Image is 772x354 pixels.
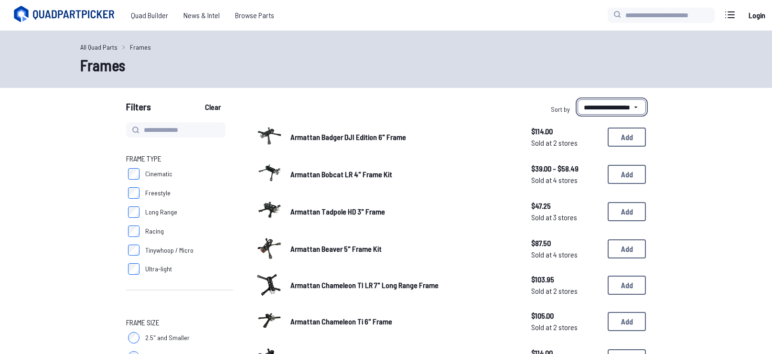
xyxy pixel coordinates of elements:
[531,249,600,260] span: Sold at 4 stores
[290,170,392,179] span: Armattan Bobcat LR 4" Frame Kit
[145,207,177,217] span: Long Range
[531,163,600,174] span: $39.00 - $58.49
[197,99,229,115] button: Clear
[128,168,139,180] input: Cinematic
[145,264,172,274] span: Ultra-light
[128,263,139,275] input: Ultra-light
[290,317,392,326] span: Armattan Chameleon Ti 6" Frame
[608,239,646,258] button: Add
[126,153,161,164] span: Frame Type
[256,271,283,299] a: image
[80,54,692,76] h1: Frames
[290,131,516,143] a: Armattan Badger DJI Edition 6" Frame
[227,6,282,25] a: Browse Parts
[290,207,385,216] span: Armattan Tadpole HD 3" Frame
[145,333,190,343] span: 2.5" and Smaller
[256,160,283,189] a: image
[256,273,283,296] img: image
[128,187,139,199] input: Freestyle
[256,234,283,261] img: image
[256,122,283,152] a: image
[290,244,382,253] span: Armattan Beaver 5" Frame Kit
[256,197,283,226] a: image
[578,99,646,115] select: Sort by
[128,245,139,256] input: Tinywhoop / Micro
[128,332,139,343] input: 2.5" and Smaller
[290,316,516,327] a: Armattan Chameleon Ti 6" Frame
[130,42,151,52] a: Frames
[256,160,283,186] img: image
[256,307,283,333] img: image
[290,280,439,290] span: Armattan Chameleon TI LR 7" Long Range Frame
[608,202,646,221] button: Add
[128,206,139,218] input: Long Range
[531,285,600,297] span: Sold at 2 stores
[126,99,151,118] span: Filters
[608,276,646,295] button: Add
[531,174,600,186] span: Sold at 4 stores
[531,274,600,285] span: $103.95
[128,225,139,237] input: Racing
[256,307,283,336] a: image
[256,122,283,149] img: image
[290,206,516,217] a: Armattan Tadpole HD 3" Frame
[531,310,600,322] span: $105.00
[608,165,646,184] button: Add
[290,243,516,255] a: Armattan Beaver 5" Frame Kit
[256,197,283,224] img: image
[176,6,227,25] a: News & Intel
[531,200,600,212] span: $47.25
[123,6,176,25] a: Quad Builder
[531,137,600,149] span: Sold at 2 stores
[145,188,171,198] span: Freestyle
[551,105,570,113] span: Sort by
[608,128,646,147] button: Add
[145,246,193,255] span: Tinywhoop / Micro
[531,126,600,137] span: $114.00
[145,226,164,236] span: Racing
[290,279,516,291] a: Armattan Chameleon TI LR 7" Long Range Frame
[290,169,516,180] a: Armattan Bobcat LR 4" Frame Kit
[531,212,600,223] span: Sold at 3 stores
[608,312,646,331] button: Add
[290,132,406,141] span: Armattan Badger DJI Edition 6" Frame
[126,317,160,328] span: Frame Size
[256,234,283,264] a: image
[80,42,118,52] a: All Quad Parts
[531,322,600,333] span: Sold at 2 stores
[145,169,172,179] span: Cinematic
[531,237,600,249] span: $87.50
[745,6,768,25] a: Login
